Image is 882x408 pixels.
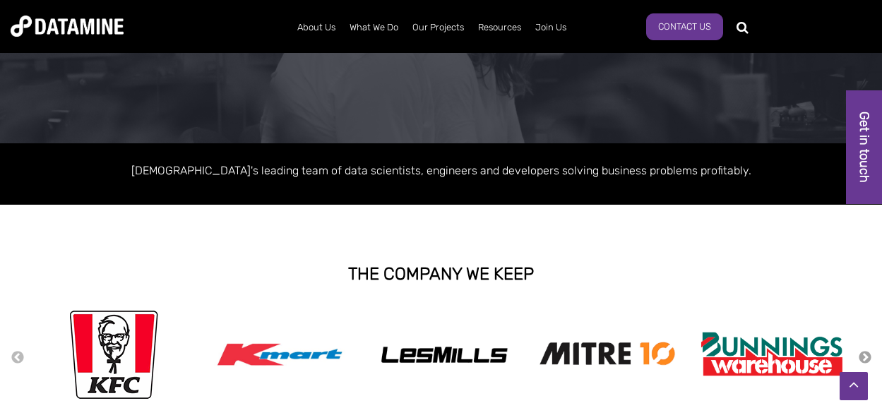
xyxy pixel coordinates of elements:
a: Resources [471,9,528,46]
img: kfc [69,307,158,402]
img: Bunnings Warehouse [701,328,842,380]
img: Mitre 10 [537,337,679,370]
a: What We Do [342,9,405,46]
strong: THE COMPANY WE KEEP [348,264,534,284]
button: Previous [11,350,25,366]
a: Contact Us [646,13,723,40]
a: Join Us [528,9,573,46]
img: Datamine [11,16,124,37]
a: Get in touch [846,90,882,204]
img: Kmart logo [210,312,351,397]
a: About Us [290,9,342,46]
a: Our Projects [405,9,471,46]
p: [DEMOGRAPHIC_DATA]'s leading team of data scientists, engineers and developers solving business p... [39,161,844,180]
button: Next [858,350,872,366]
img: Les Mills Logo [374,342,515,367]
